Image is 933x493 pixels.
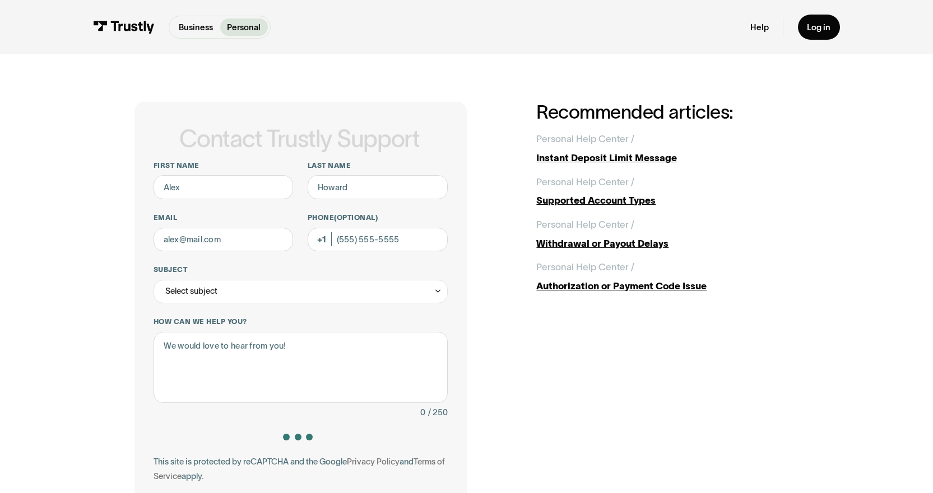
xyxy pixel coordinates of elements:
div: Instant Deposit Limit Message [536,151,799,165]
label: First name [154,161,294,171]
a: Personal Help Center /Instant Deposit Limit Message [536,132,799,165]
input: (555) 555-5555 [308,228,448,251]
a: Personal Help Center /Supported Account Types [536,175,799,208]
p: Personal [227,21,261,34]
a: Log in [798,15,841,40]
div: Authorization or Payment Code Issue [536,279,799,293]
a: Privacy Policy [347,457,400,466]
div: 0 [420,405,425,419]
div: Log in [807,22,830,32]
p: Business [179,21,213,34]
div: Select subject [165,284,217,298]
a: Business [171,18,220,36]
div: / 250 [428,405,448,419]
div: Personal Help Center / [536,175,634,189]
label: Phone [308,213,448,223]
input: alex@mail.com [154,228,294,251]
label: Email [154,213,294,223]
img: Trustly Logo [93,21,155,34]
div: Personal Help Center / [536,218,634,232]
div: Select subject [154,280,448,303]
a: Personal Help Center /Withdrawal or Payout Delays [536,218,799,251]
label: Last name [308,161,448,171]
h1: Contact Trustly Support [151,126,448,152]
label: Subject [154,265,448,275]
input: Alex [154,175,294,199]
div: Withdrawal or Payout Delays [536,237,799,251]
div: This site is protected by reCAPTCHA and the Google and apply. [154,454,448,483]
a: Terms of Service [154,457,445,480]
span: (Optional) [334,213,378,222]
input: Howard [308,175,448,199]
div: Personal Help Center / [536,260,634,274]
a: Personal Help Center /Authorization or Payment Code Issue [536,260,799,293]
div: Personal Help Center / [536,132,634,146]
div: Supported Account Types [536,194,799,208]
h2: Recommended articles: [536,102,799,123]
a: Help [750,22,769,32]
a: Personal [220,18,268,36]
label: How can we help you? [154,317,448,327]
